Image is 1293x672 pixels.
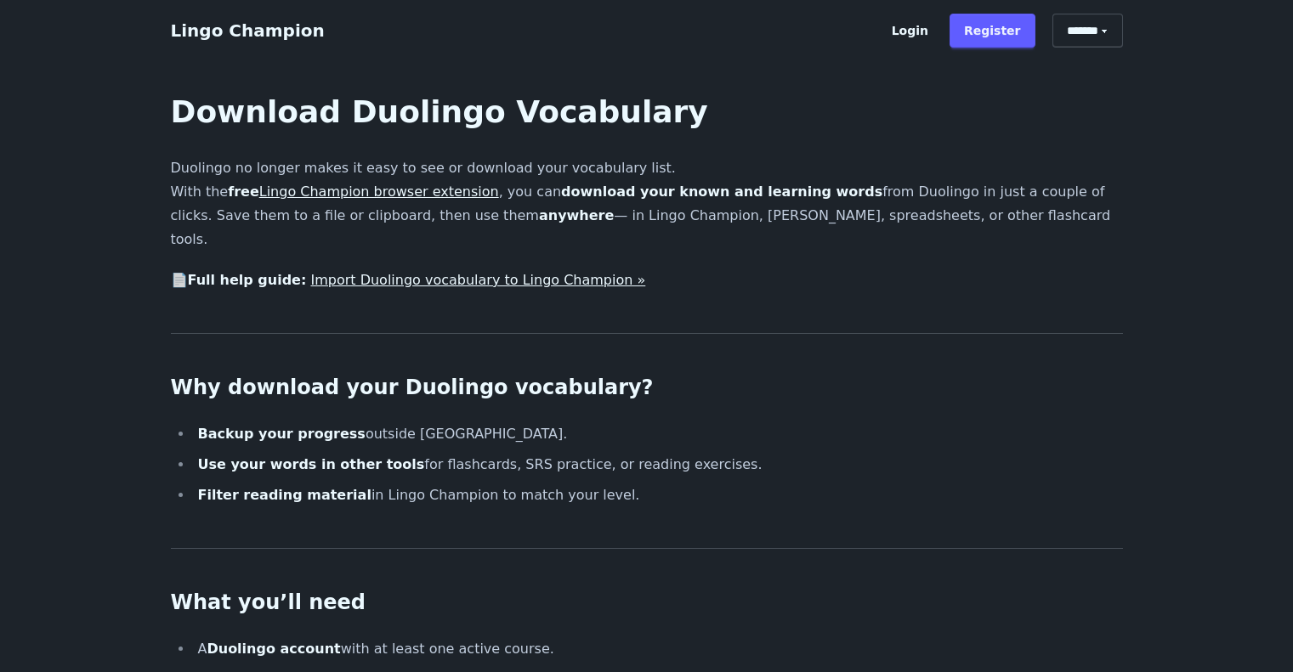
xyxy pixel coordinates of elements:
li: in Lingo Champion to match your level. [193,483,1123,507]
strong: Use your words in other tools [198,456,425,472]
strong: free [228,184,499,200]
li: for flashcards, SRS practice, or reading exercises. [193,453,1123,477]
strong: Duolingo account [207,641,340,657]
p: 📄 [171,268,1123,292]
a: Lingo Champion browser extension [259,184,499,200]
a: Login [877,14,943,48]
h2: What you’ll need [171,590,1123,617]
strong: Full help guide: [188,272,307,288]
p: Duolingo no longer makes it easy to see or download your vocabulary list. With the , you can from... [171,156,1123,251]
strong: Filter reading material [198,487,371,503]
a: Import Duolingo vocabulary to Lingo Champion » [310,272,645,288]
li: A with at least one active course. [193,637,1123,661]
h1: Download Duolingo Vocabulary [171,95,1123,129]
strong: anywhere [539,207,614,223]
strong: download your known and learning words [561,184,882,200]
a: Lingo Champion [171,20,325,41]
li: outside [GEOGRAPHIC_DATA]. [193,422,1123,446]
h2: Why download your Duolingo vocabulary? [171,375,1123,402]
a: Register [950,14,1035,48]
strong: Backup your progress [198,426,366,442]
